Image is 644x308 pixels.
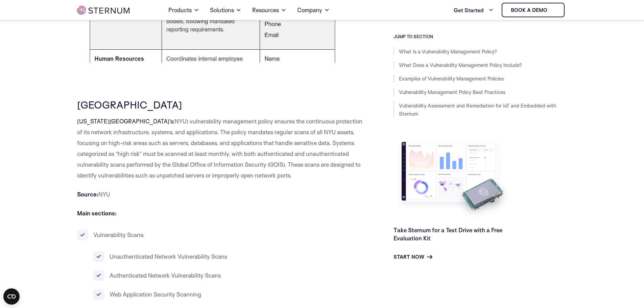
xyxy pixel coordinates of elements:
a: Book a demo [502,3,565,17]
span: Authenticated Network Vulnerability Scans [110,272,221,279]
a: What Is a Vulnerability Management Policy? [399,48,497,55]
a: Vulnerability Management Policy Best Practices [399,89,505,95]
img: Take Sternum for a Test Drive with a Free Evaluation Kit [393,137,512,221]
button: Open CMP widget [3,288,20,305]
a: Resources [252,1,286,20]
a: Take Sternum for a Test Drive with a Free Evaluation Kit [393,227,502,242]
span: Unauthenticated Network Vulnerability Scans [110,253,227,260]
a: [US_STATE][GEOGRAPHIC_DATA]’s [77,118,173,125]
a: Products [168,1,199,20]
a: Get Started [454,3,494,17]
span: Web Application Security Scanning [110,291,201,298]
a: What Does a Vulnerability Management Policy Include? [399,62,522,68]
a: Examples of Vulnerability Management Policies [399,75,504,82]
span: NYU [98,191,110,198]
h3: JUMP TO SECTION [393,34,567,39]
a: Vulnerability Assessment and Remediation for IoT and Embedded with Sternum [399,102,556,117]
img: sternum iot [550,7,555,13]
img: sternum iot [77,6,129,15]
b: Source: [77,191,98,198]
a: Solutions [210,1,241,20]
a: Company [297,1,330,20]
b: Main sections: [77,210,117,217]
span: Vulnerability Scans: [93,231,144,238]
span: (NYU) vulnerability management policy ensures the continuous protection of its network infrastruc... [77,118,362,179]
a: Start Now [393,253,432,261]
